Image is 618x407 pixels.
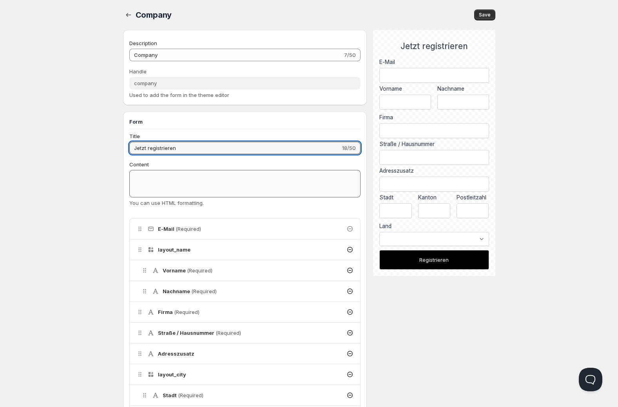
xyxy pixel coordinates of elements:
[158,308,199,316] h4: Firma
[158,370,186,378] h4: layout_city
[379,193,411,201] label: Stadt
[187,267,212,274] span: (Required)
[379,167,489,175] label: Adresszusatz
[479,12,491,18] span: Save
[379,85,431,93] label: Vorname
[129,200,204,206] span: You can use HTML formatting.
[379,222,489,230] div: Land
[418,193,450,201] label: Kanton
[191,288,217,294] span: (Required)
[379,41,489,51] h2: Jetzt registrieren
[457,193,489,201] label: Postleitzahl
[158,350,194,358] h4: Adresszusatz
[163,266,212,274] h4: Vorname
[178,392,203,398] span: (Required)
[437,85,489,93] label: Nachname
[579,368,602,391] iframe: Help Scout Beacon - Open
[129,68,147,75] span: Handle
[216,330,241,336] span: (Required)
[176,226,201,232] span: (Required)
[379,113,489,121] label: Firma
[174,309,199,315] span: (Required)
[136,10,172,20] span: Company
[129,161,149,168] span: Content
[474,9,495,20] button: Save
[158,329,241,337] h4: Straße / Hausnummer
[379,58,489,66] div: E-Mail
[379,250,489,270] button: Registrieren
[379,140,489,148] label: Straße / Hausnummer
[163,391,203,399] h4: Stadt
[163,287,217,295] h4: Nachname
[158,225,201,233] h4: E-Mail
[129,133,140,139] span: Title
[129,40,157,46] span: Description
[158,246,190,254] h4: layout_name
[129,92,229,98] span: Used to add the form in the theme editor
[129,118,361,126] h3: Form
[129,49,343,61] input: Private internal description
